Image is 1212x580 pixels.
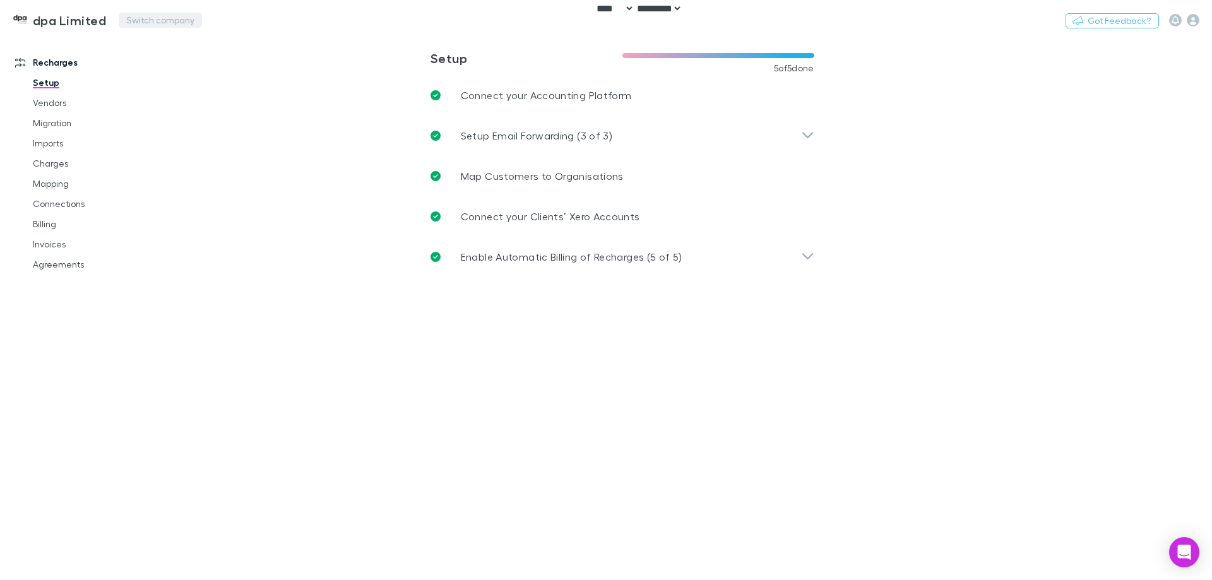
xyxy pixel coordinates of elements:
a: Agreements [20,254,170,275]
a: Setup [20,73,170,93]
p: Connect your Accounting Platform [461,88,632,103]
button: Switch company [119,13,202,28]
a: Charges [20,153,170,174]
a: Connections [20,194,170,214]
img: dpa Limited's Logo [13,13,28,28]
a: Connect your Accounting Platform [420,75,824,115]
p: Enable Automatic Billing of Recharges (5 of 5) [461,249,682,264]
a: Migration [20,113,170,133]
a: Map Customers to Organisations [420,156,824,196]
a: Vendors [20,93,170,113]
a: Mapping [20,174,170,194]
div: Open Intercom Messenger [1169,537,1199,567]
a: Invoices [20,234,170,254]
p: Connect your Clients’ Xero Accounts [461,209,640,224]
h3: Setup [431,50,622,66]
div: Enable Automatic Billing of Recharges (5 of 5) [420,237,824,277]
div: Setup Email Forwarding (3 of 3) [420,115,824,156]
p: Setup Email Forwarding (3 of 3) [461,128,612,143]
a: Imports [20,133,170,153]
a: Billing [20,214,170,234]
a: Connect your Clients’ Xero Accounts [420,196,824,237]
button: Got Feedback? [1066,13,1159,28]
h3: dpa Limited [33,13,106,28]
a: Recharges [3,52,170,73]
a: dpa Limited [5,5,114,35]
span: 5 of 5 done [774,63,814,73]
p: Map Customers to Organisations [461,169,624,184]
